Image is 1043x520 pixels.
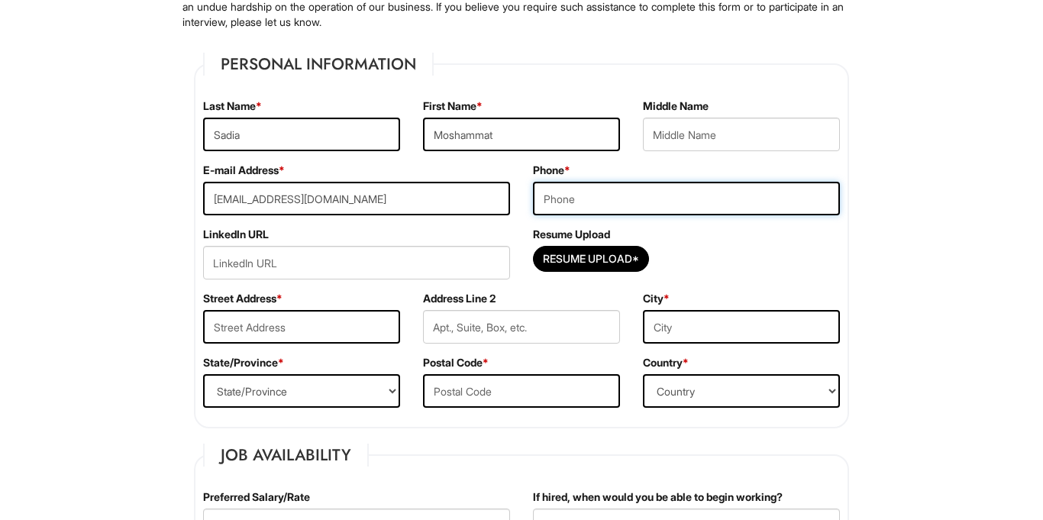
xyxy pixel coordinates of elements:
input: E-mail Address [203,182,510,215]
select: Country [643,374,840,408]
label: Phone [533,163,570,178]
label: LinkedIn URL [203,227,269,242]
label: Street Address [203,291,283,306]
input: City [643,310,840,344]
input: Last Name [203,118,400,151]
input: First Name [423,118,620,151]
input: LinkedIn URL [203,246,510,279]
label: Address Line 2 [423,291,496,306]
label: Resume Upload [533,227,610,242]
button: Resume Upload*Resume Upload* [533,246,649,272]
label: Country [643,355,689,370]
legend: Job Availability [203,444,369,467]
label: State/Province [203,355,284,370]
label: First Name [423,99,483,114]
label: Middle Name [643,99,709,114]
input: Apt., Suite, Box, etc. [423,310,620,344]
input: Street Address [203,310,400,344]
input: Postal Code [423,374,620,408]
legend: Personal Information [203,53,434,76]
label: Preferred Salary/Rate [203,489,310,505]
label: Last Name [203,99,262,114]
input: Middle Name [643,118,840,151]
label: City [643,291,670,306]
label: If hired, when would you be able to begin working? [533,489,783,505]
label: E-mail Address [203,163,285,178]
select: State/Province [203,374,400,408]
input: Phone [533,182,840,215]
label: Postal Code [423,355,489,370]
